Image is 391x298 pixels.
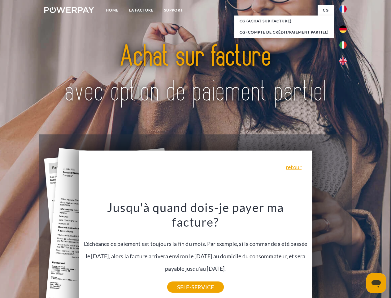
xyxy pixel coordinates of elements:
[159,5,188,16] a: Support
[44,7,94,13] img: logo-powerpay-white.svg
[83,200,309,287] div: L'échéance de paiement est toujours la fin du mois. Par exemple, si la commande a été passée le [...
[366,273,386,293] iframe: Bouton de lancement de la fenêtre de messagerie
[83,200,309,230] h3: Jusqu'à quand dois-je payer ma facture?
[124,5,159,16] a: LA FACTURE
[234,16,334,27] a: CG (achat sur facture)
[339,41,347,49] img: it
[339,5,347,13] img: fr
[286,164,302,170] a: retour
[234,27,334,38] a: CG (Compte de crédit/paiement partiel)
[59,30,332,119] img: title-powerpay_fr.svg
[167,282,224,293] a: SELF-SERVICE
[318,5,334,16] a: CG
[339,25,347,33] img: de
[101,5,124,16] a: Home
[339,57,347,65] img: en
